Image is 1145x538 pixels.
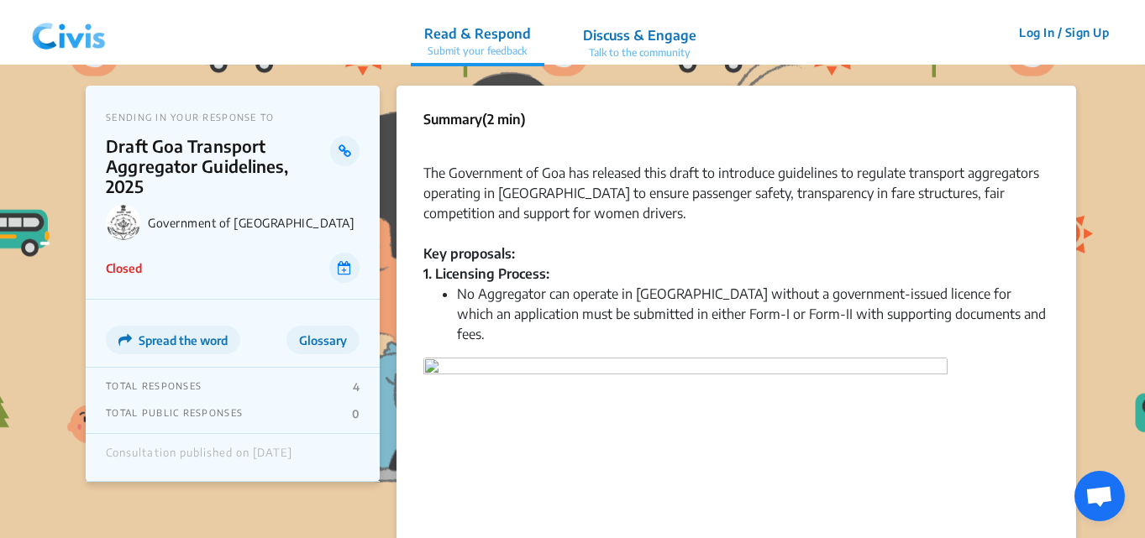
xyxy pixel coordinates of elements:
[106,407,243,420] p: TOTAL PUBLIC RESPONSES
[106,112,360,123] p: SENDING IN YOUR RESPONSE TO
[25,8,113,58] img: navlogo.png
[106,259,142,277] p: Closed
[286,326,360,354] button: Glossary
[106,205,141,240] img: Government of Goa logo
[148,216,360,230] p: Government of [GEOGRAPHIC_DATA]
[106,380,202,394] p: TOTAL RESPONSES
[106,326,240,354] button: Spread the word
[352,407,360,420] p: 0
[424,44,531,59] p: Submit your feedback
[353,380,360,394] p: 4
[423,245,515,262] strong: Key proposals:
[423,109,526,129] p: Summary
[583,45,696,60] p: Talk to the community
[106,136,330,196] p: Draft Goa Transport Aggregator Guidelines, 2025
[106,447,292,468] div: Consultation published on [DATE]
[423,143,1049,243] div: The Government of Goa has released this draft to introduce guidelines to regulate transport aggre...
[1008,19,1120,45] button: Log In / Sign Up
[1074,471,1125,521] div: Open chat
[424,24,531,44] p: Read & Respond
[423,265,549,282] strong: 1. Licensing Process:
[139,333,228,347] span: Spread the word
[482,111,526,128] span: (2 min)
[299,333,347,347] span: Glossary
[457,284,1049,344] li: No Aggregator can operate in [GEOGRAPHIC_DATA] without a government-issued licence for which an a...
[583,25,696,45] p: Discuss & Engage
